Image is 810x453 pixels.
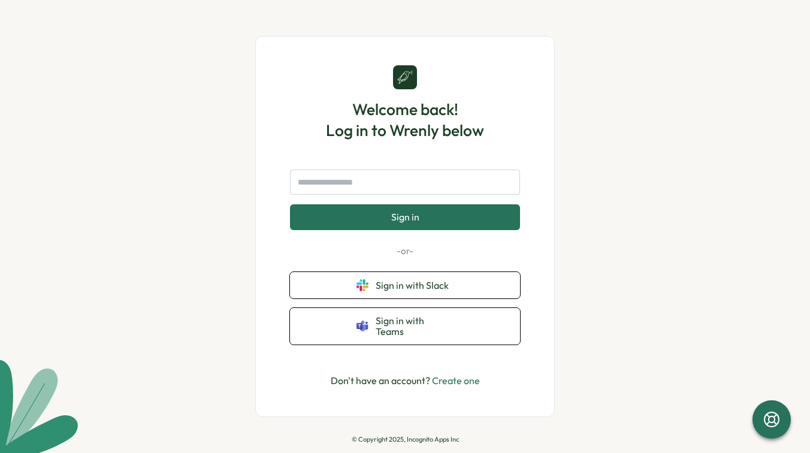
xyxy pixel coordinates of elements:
span: Sign in with Slack [376,280,454,291]
h1: Welcome back! Log in to Wrenly below [326,99,484,141]
p: © Copyright 2025, Incognito Apps Inc [352,436,459,443]
span: Sign in [391,212,419,222]
p: -or- [290,244,520,258]
span: Sign in with Teams [376,315,454,337]
button: Sign in with Slack [290,272,520,298]
a: Create one [432,375,480,386]
p: Don't have an account? [331,373,480,388]
button: Sign in [290,204,520,229]
button: Sign in with Teams [290,308,520,345]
